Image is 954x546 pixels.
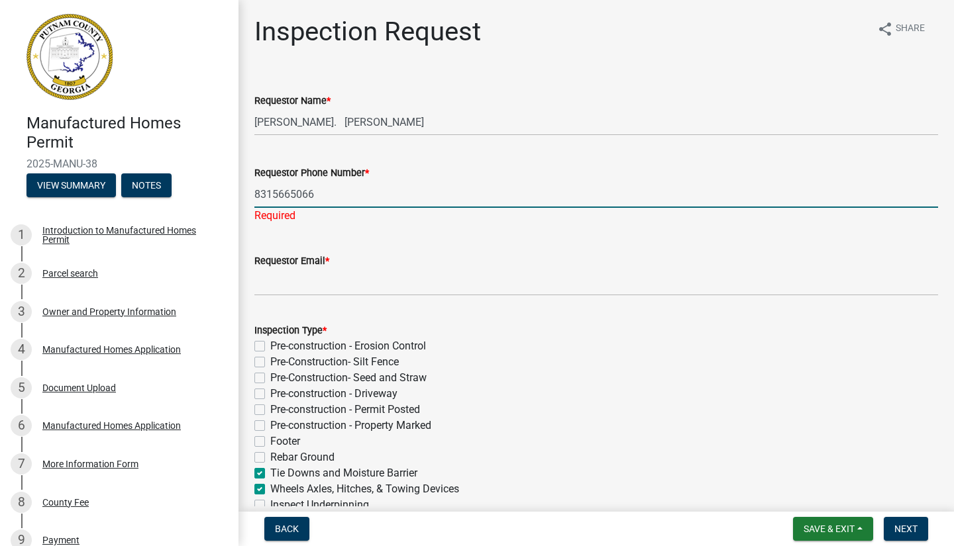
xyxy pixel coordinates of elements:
[42,345,181,354] div: Manufactured Homes Application
[804,523,855,534] span: Save & Exit
[11,301,32,322] div: 3
[254,16,481,48] h1: Inspection Request
[42,307,176,316] div: Owner and Property Information
[270,338,426,354] label: Pre-construction - Erosion Control
[26,173,116,197] button: View Summary
[270,386,397,402] label: Pre-construction - Driveway
[26,181,116,191] wm-modal-confirm: Summary
[11,453,32,475] div: 7
[42,535,79,545] div: Payment
[121,173,172,197] button: Notes
[121,181,172,191] wm-modal-confirm: Notes
[270,497,369,513] label: Inspect Underpinning
[42,226,217,244] div: Introduction to Manufactured Homes Permit
[896,21,925,37] span: Share
[11,377,32,398] div: 5
[26,114,228,152] h4: Manufactured Homes Permit
[270,370,427,386] label: Pre-Construction- Seed and Straw
[254,169,369,178] label: Requestor Phone Number
[11,492,32,513] div: 8
[42,459,138,469] div: More Information Form
[11,415,32,436] div: 6
[42,383,116,392] div: Document Upload
[11,339,32,360] div: 4
[42,421,181,430] div: Manufactured Homes Application
[270,465,417,481] label: Tie Downs and Moisture Barrier
[270,449,335,465] label: Rebar Ground
[867,16,935,42] button: shareShare
[254,326,327,336] label: Inspection Type
[270,354,399,370] label: Pre-Construction- Silt Fence
[270,418,431,433] label: Pre-construction - Property Marked
[42,269,98,278] div: Parcel search
[270,481,459,497] label: Wheels Axles, Hitches, & Towing Devices
[275,523,299,534] span: Back
[254,257,329,266] label: Requestor Email
[26,158,212,170] span: 2025-MANU-38
[793,517,873,541] button: Save & Exit
[270,433,300,449] label: Footer
[254,208,938,224] div: Required
[884,517,928,541] button: Next
[11,263,32,284] div: 2
[254,97,331,106] label: Requestor Name
[894,523,918,534] span: Next
[26,14,113,100] img: Putnam County, Georgia
[270,402,420,418] label: Pre-construction - Permit Posted
[42,498,89,507] div: County Fee
[877,21,893,37] i: share
[264,517,309,541] button: Back
[11,224,32,246] div: 1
